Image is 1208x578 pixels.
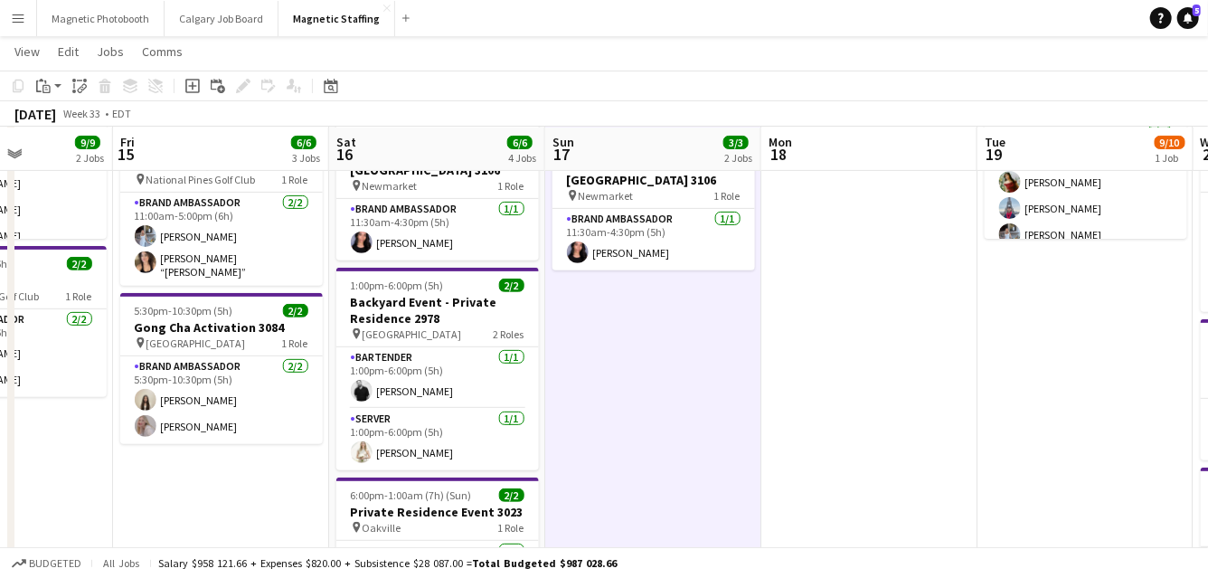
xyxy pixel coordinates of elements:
h3: Private Residence Event 3023 [336,504,539,520]
span: 1:00pm-6:00pm (5h) [351,279,444,292]
span: 17 [550,144,574,165]
span: 3/3 [723,136,749,149]
app-card-role: Brand Ambassador1/111:30am-4:30pm (5h)[PERSON_NAME] [336,199,539,261]
h3: Back to School Event - [GEOGRAPHIC_DATA] 3106 [552,156,755,188]
div: 1 Job [1156,151,1184,165]
div: Salary $958 121.66 + Expenses $820.00 + Subsistence $28 087.00 = [158,556,617,570]
button: Magnetic Photobooth [37,1,165,36]
span: 5:30pm-10:30pm (5h) [135,304,233,317]
span: 1 Role [498,521,524,535]
app-card-role: Server1/11:00pm-6:00pm (5h)[PERSON_NAME] [336,409,539,470]
button: Magnetic Staffing [278,1,395,36]
span: 19 [982,144,1005,165]
span: Sun [552,134,574,150]
span: 6/6 [507,136,533,149]
div: [DATE] [14,105,56,123]
span: 1 Role [282,336,308,350]
app-card-role: Brand Ambassador2/211:00am-5:00pm (6h)[PERSON_NAME][PERSON_NAME] “[PERSON_NAME]” [PERSON_NAME] [120,193,323,286]
app-card-role: Brand Ambassador2/25:30pm-10:30pm (5h)[PERSON_NAME][PERSON_NAME] [120,356,323,444]
span: Sat [336,134,356,150]
app-card-role: Brand Ambassador5/55:00pm-12:00am (7h)[PERSON_NAME][PERSON_NAME][PERSON_NAME][PERSON_NAME] [985,112,1187,279]
span: 16 [334,144,356,165]
span: Newmarket [363,179,418,193]
h3: Backyard Event - Private Residence 2978 [336,294,539,327]
button: Budgeted [9,554,84,573]
span: 2/2 [499,279,524,292]
div: 4 Jobs [508,151,536,165]
a: View [7,40,47,63]
span: 6:00pm-1:00am (7h) (Sun) [351,488,472,502]
span: Fri [120,134,135,150]
span: All jobs [99,556,143,570]
span: 15 [118,144,135,165]
span: [GEOGRAPHIC_DATA] [146,336,246,350]
span: Newmarket [579,189,634,203]
span: 18 [766,144,792,165]
span: 1 Role [66,289,92,303]
app-job-card: 11:30am-4:30pm (5h)1/1Back to School Event - [GEOGRAPHIC_DATA] 3106 Newmarket1 RoleBrand Ambassad... [552,129,755,270]
span: Comms [142,43,183,60]
div: 2 Jobs [76,151,104,165]
span: 9/9 [75,136,100,149]
span: 5 [1193,5,1201,16]
div: EDT [112,107,131,120]
span: 1 Role [282,173,308,186]
span: 2/2 [67,257,92,270]
span: 1 Role [498,179,524,193]
div: 2 Jobs [724,151,752,165]
span: Mon [769,134,792,150]
app-card-role: Brand Ambassador1/111:30am-4:30pm (5h)[PERSON_NAME] [552,209,755,270]
app-job-card: 1:00pm-6:00pm (5h)2/2Backyard Event - Private Residence 2978 [GEOGRAPHIC_DATA]2 RolesBartender1/1... [336,268,539,470]
span: [GEOGRAPHIC_DATA] [363,327,462,341]
h3: Gong Cha Activation 3084 [120,319,323,336]
span: View [14,43,40,60]
app-job-card: 11:00am-5:00pm (6h)2/2Golf Tourney National Pines Golf Club1 RoleBrand Ambassador2/211:00am-5:00p... [120,129,323,286]
div: 3 Jobs [292,151,320,165]
span: Week 33 [60,107,105,120]
span: Oakville [363,521,401,535]
a: Jobs [90,40,131,63]
app-card-role: Bartender1/11:00pm-6:00pm (5h)[PERSON_NAME] [336,347,539,409]
span: 9/10 [1155,136,1185,149]
span: Total Budgeted $987 028.66 [472,556,617,570]
span: 6/6 [291,136,316,149]
span: Tue [985,134,1005,150]
a: Edit [51,40,86,63]
span: 2/2 [499,488,524,502]
a: Comms [135,40,190,63]
span: 1 Role [714,189,741,203]
span: Jobs [97,43,124,60]
span: Edit [58,43,79,60]
span: Budgeted [29,557,81,570]
span: National Pines Golf Club [146,173,256,186]
span: 2 Roles [494,327,524,341]
a: 5 [1177,7,1199,29]
span: 2/2 [283,304,308,317]
button: Calgary Job Board [165,1,278,36]
app-job-card: 5:30pm-10:30pm (5h)2/2Gong Cha Activation 3084 [GEOGRAPHIC_DATA]1 RoleBrand Ambassador2/25:30pm-1... [120,293,323,444]
app-job-card: 11:30am-4:30pm (5h)1/1Back to School Event - [GEOGRAPHIC_DATA] 3106 Newmarket1 RoleBrand Ambassad... [336,119,539,261]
